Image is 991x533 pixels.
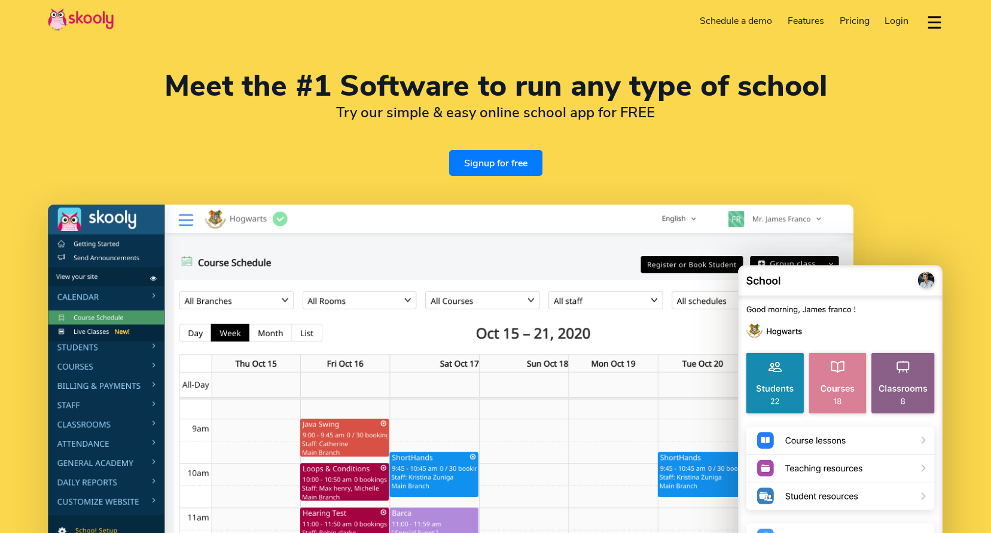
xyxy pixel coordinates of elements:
[48,72,943,100] h1: Meet the #1 Software to run any type of school
[48,103,943,121] h2: Try our simple & easy online school app for FREE
[840,14,870,28] span: Pricing
[693,11,780,31] a: Schedule a demo
[885,14,908,28] span: Login
[780,11,832,31] a: Features
[877,11,916,31] a: Login
[926,8,943,36] button: dropdown menu
[832,11,877,31] a: Pricing
[48,8,114,31] img: Skooly
[449,150,542,176] a: Signup for free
